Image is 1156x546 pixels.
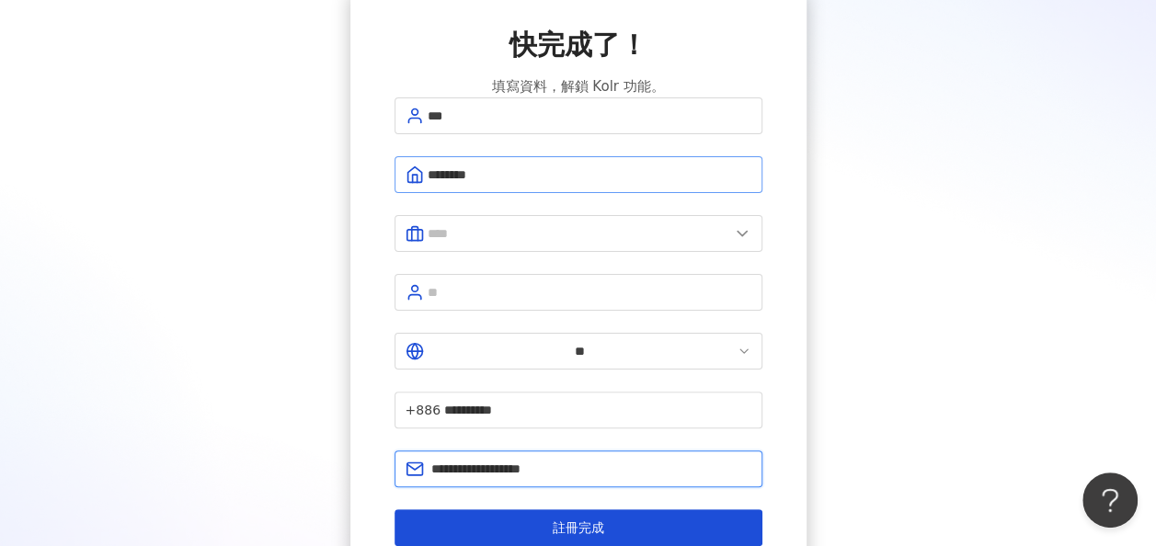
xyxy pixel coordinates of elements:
span: +886 [406,400,441,420]
span: 快完成了！ [509,26,647,64]
span: 填寫資料，解鎖 Kolr 功能。 [491,75,664,97]
iframe: Help Scout Beacon - Open [1082,472,1138,528]
span: 註冊完成 [553,520,604,535]
button: 註冊完成 [395,509,762,546]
